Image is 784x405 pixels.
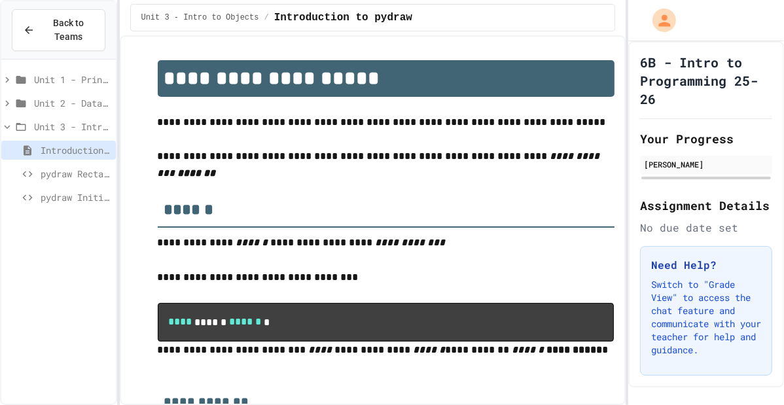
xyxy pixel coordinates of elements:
h3: Need Help? [651,257,761,273]
span: Unit 1 - Print Statements [34,73,111,86]
span: Unit 3 - Intro to Objects [141,12,259,23]
h2: Your Progress [640,130,772,148]
span: pydraw Rectangle [41,167,111,181]
span: Introduction to pydraw [41,143,111,157]
span: pydraw Initial [41,190,111,204]
div: [PERSON_NAME] [644,158,768,170]
span: Introduction to pydraw [274,10,412,26]
h2: Assignment Details [640,196,772,215]
p: Switch to "Grade View" to access the chat feature and communicate with your teacher for help and ... [651,278,761,357]
h1: 6B - Intro to Programming 25-26 [640,53,772,108]
div: My Account [639,5,679,35]
span: Unit 2 - Data Types, Variables, [DEMOGRAPHIC_DATA] [34,96,111,110]
button: Back to Teams [12,9,105,51]
div: No due date set [640,220,772,236]
span: Unit 3 - Intro to Objects [34,120,111,133]
span: / [264,12,269,23]
span: Back to Teams [43,16,94,44]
